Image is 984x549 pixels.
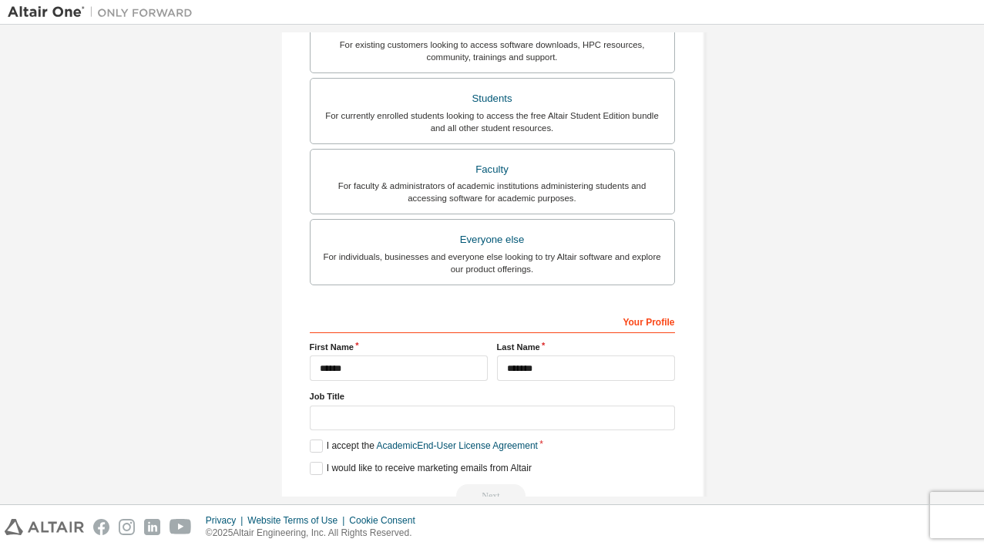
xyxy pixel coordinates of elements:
div: For faculty & administrators of academic institutions administering students and accessing softwa... [320,180,665,204]
label: I accept the [310,440,538,453]
label: Last Name [497,341,675,353]
img: instagram.svg [119,519,135,535]
label: First Name [310,341,488,353]
div: For currently enrolled students looking to access the free Altair Student Edition bundle and all ... [320,109,665,134]
img: linkedin.svg [144,519,160,535]
div: Cookie Consent [349,514,424,527]
div: For existing customers looking to access software downloads, HPC resources, community, trainings ... [320,39,665,63]
div: For individuals, businesses and everyone else looking to try Altair software and explore our prod... [320,251,665,275]
div: Read and acccept EULA to continue [310,484,675,507]
div: Privacy [206,514,247,527]
label: I would like to receive marketing emails from Altair [310,462,532,475]
img: facebook.svg [93,519,109,535]
img: youtube.svg [170,519,192,535]
a: Academic End-User License Agreement [377,440,538,451]
div: Your Profile [310,308,675,333]
img: Altair One [8,5,200,20]
div: Faculty [320,159,665,180]
div: Students [320,88,665,109]
div: Website Terms of Use [247,514,349,527]
p: © 2025 Altair Engineering, Inc. All Rights Reserved. [206,527,425,540]
img: altair_logo.svg [5,519,84,535]
div: Everyone else [320,229,665,251]
label: Job Title [310,390,675,402]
